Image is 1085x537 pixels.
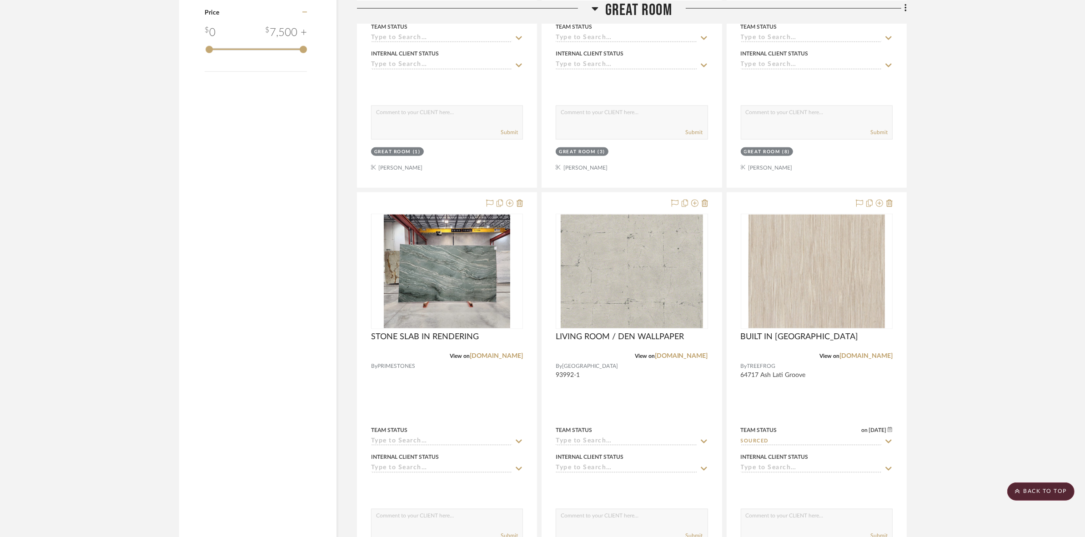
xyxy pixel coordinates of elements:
div: Team Status [741,23,777,31]
div: Great Room [374,149,411,156]
input: Type to Search… [741,437,882,446]
div: Team Status [371,23,407,31]
div: (1) [413,149,421,156]
span: STONE SLAB IN RENDERING [371,332,479,342]
div: Team Status [741,426,777,434]
scroll-to-top-button: BACK TO TOP [1007,482,1075,501]
div: Team Status [371,426,407,434]
div: Internal Client Status [556,453,623,461]
span: [DATE] [868,427,888,433]
img: BUILT IN LAMINATE [748,215,885,328]
a: [DOMAIN_NAME] [839,353,893,359]
input: Type to Search… [371,437,512,446]
div: 0 [741,214,892,329]
div: (8) [783,149,790,156]
div: Internal Client Status [556,50,623,58]
input: Type to Search… [741,61,882,70]
input: Type to Search… [371,34,512,43]
input: Type to Search… [371,61,512,70]
span: View on [450,353,470,359]
div: Team Status [556,426,592,434]
input: Type to Search… [556,464,697,473]
button: Submit [501,128,518,136]
span: By [556,362,562,371]
span: View on [635,353,655,359]
span: Price [205,10,219,16]
span: LIVING ROOM / DEN WALLPAPER [556,332,684,342]
input: Type to Search… [371,464,512,473]
div: Team Status [556,23,592,31]
img: STONE SLAB IN RENDERING [384,215,511,328]
span: BUILT IN [GEOGRAPHIC_DATA] [741,332,859,342]
input: Type to Search… [741,34,882,43]
a: [DOMAIN_NAME] [655,353,708,359]
span: TREEFROG [747,362,776,371]
div: Internal Client Status [741,50,809,58]
div: 7,500 + [265,25,307,41]
div: Internal Client Status [371,453,439,461]
div: Great Room [559,149,595,156]
span: View on [819,353,839,359]
span: By [741,362,747,371]
button: Submit [870,128,888,136]
div: (3) [598,149,605,156]
div: 0 [205,25,216,41]
span: [GEOGRAPHIC_DATA] [562,362,618,371]
div: Internal Client Status [371,50,439,58]
input: Type to Search… [556,61,697,70]
span: By [371,362,377,371]
span: PRIMESTONES [377,362,415,371]
button: Submit [686,128,703,136]
div: Internal Client Status [741,453,809,461]
input: Type to Search… [741,464,882,473]
img: LIVING ROOM / DEN WALLPAPER [561,215,703,328]
span: on [862,427,868,433]
input: Type to Search… [556,437,697,446]
input: Type to Search… [556,34,697,43]
a: [DOMAIN_NAME] [470,353,523,359]
div: Great Room [744,149,780,156]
